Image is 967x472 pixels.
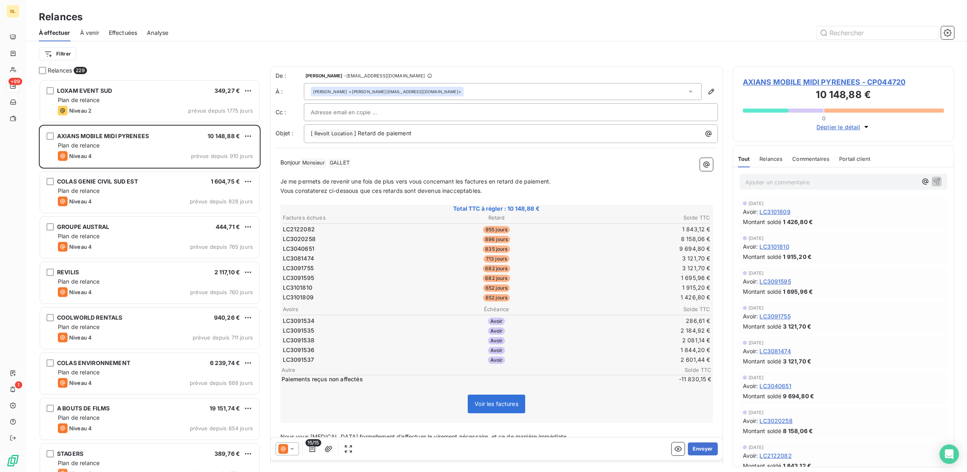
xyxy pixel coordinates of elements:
span: Plan de relance [58,233,100,239]
span: LC3040651 [283,245,314,253]
div: <[PERSON_NAME][EMAIL_ADDRESS][DOMAIN_NAME]> [313,89,461,94]
span: Avoir : [743,242,758,251]
span: LC3101810 [759,242,789,251]
span: De : [276,72,304,80]
div: grid [39,79,261,472]
span: Avoir : [743,277,758,286]
span: prévue depuis 668 jours [190,380,253,386]
span: LC3091595 [283,274,314,282]
td: 2 184,92 € [568,326,711,335]
span: Montant soldé [743,287,782,296]
span: À effectuer [39,29,70,37]
td: 2 601,44 € [568,355,711,364]
span: [DATE] [749,201,764,206]
span: Déplier le détail [816,123,861,131]
span: Monsieur [301,158,326,168]
span: 229 [74,67,87,74]
h3: 10 148,88 € [743,88,944,104]
span: Autre [282,367,663,373]
span: A BOUTS DE FILMS [57,405,110,412]
label: À : [276,88,304,96]
span: Montant soldé [743,392,782,400]
span: Plan de relance [58,278,100,285]
span: Commentaires [792,156,829,162]
span: 2 117,10 € [214,269,240,276]
span: 1 [15,381,22,389]
span: -11 830,15 € [663,375,712,383]
span: prévue depuis 1775 jours [188,107,253,114]
span: 955 jours [483,226,510,233]
span: 6 239,74 € [210,359,240,366]
span: prévue depuis 765 jours [190,243,253,250]
span: [PERSON_NAME] [313,89,348,94]
span: LC3091755 [283,264,314,272]
div: RL [6,5,19,18]
span: Niveau 4 [69,243,92,250]
span: Niveau 4 [69,334,92,341]
span: Niveau 4 [69,380,92,386]
span: +99 [8,78,22,85]
span: Avoir [488,318,505,325]
td: 1 843,12 € [568,225,711,234]
span: 1 843,12 € [783,461,811,470]
span: Plan de relance [58,142,100,149]
span: COOLWORLD RENTALS [57,314,123,321]
td: 3 121,70 € [568,264,711,273]
span: [DATE] [749,236,764,241]
span: LC2122082 [759,451,791,460]
span: Montant soldé [743,322,782,331]
th: Avoirs [282,305,425,314]
span: Voir les factures [475,400,518,407]
span: 1 915,20 € [783,252,812,261]
span: Portail client [839,156,870,162]
span: LC3091595 [759,277,791,286]
label: Cc : [276,108,304,116]
span: LC3020258 [759,416,792,425]
span: 835 jours [483,246,510,253]
span: AXIANS MOBILE MIDI PYRENEES [57,132,149,139]
td: LC3091536 [282,346,425,355]
span: Tout [738,156,750,162]
span: LC3081474 [759,347,791,355]
span: 652 jours [483,294,510,301]
span: Avoir : [743,207,758,216]
span: Montant soldé [743,461,782,470]
span: Total TTC à régler : 10 148,88 € [282,205,712,213]
td: 3 121,70 € [568,254,711,263]
span: Vous constaterez ci-dessous que ces retards sont devenus inacceptables. [280,187,482,194]
input: Rechercher [816,26,938,39]
span: [DATE] [749,410,764,415]
td: 286,61 € [568,316,711,325]
span: 896 jours [483,236,510,243]
span: Bonjour [280,159,301,166]
button: Déplier le détail [814,122,873,132]
span: Plan de relance [58,459,100,466]
span: LC3101809 [759,207,790,216]
span: Plan de relance [58,369,100,376]
span: 8 158,06 € [783,427,813,435]
span: Niveau 4 [69,153,92,159]
span: 444,71 € [216,223,240,230]
span: Avoir [488,357,505,364]
span: LC3081474 [283,254,314,263]
button: Filtrer [39,47,76,60]
span: 15/15 [305,439,321,446]
div: Open Intercom Messenger [939,444,959,464]
span: 349,27 € [214,87,240,94]
span: Objet : [276,130,294,137]
span: À venir [80,29,99,37]
span: Avoir [488,327,505,335]
span: Plan de relance [58,323,100,330]
span: Avoir : [743,416,758,425]
td: 1 844,20 € [568,346,711,355]
h3: Relances [39,10,83,24]
td: 2 081,14 € [568,336,711,345]
td: LC3091534 [282,316,425,325]
span: 389,76 € [214,450,240,457]
span: Revolt Location [313,129,354,139]
span: LC3101810 [283,284,312,292]
span: Relances [48,66,72,75]
span: Paiements reçus non affectés [282,375,662,383]
span: 3 121,70 € [783,322,811,331]
span: Montant soldé [743,427,782,435]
